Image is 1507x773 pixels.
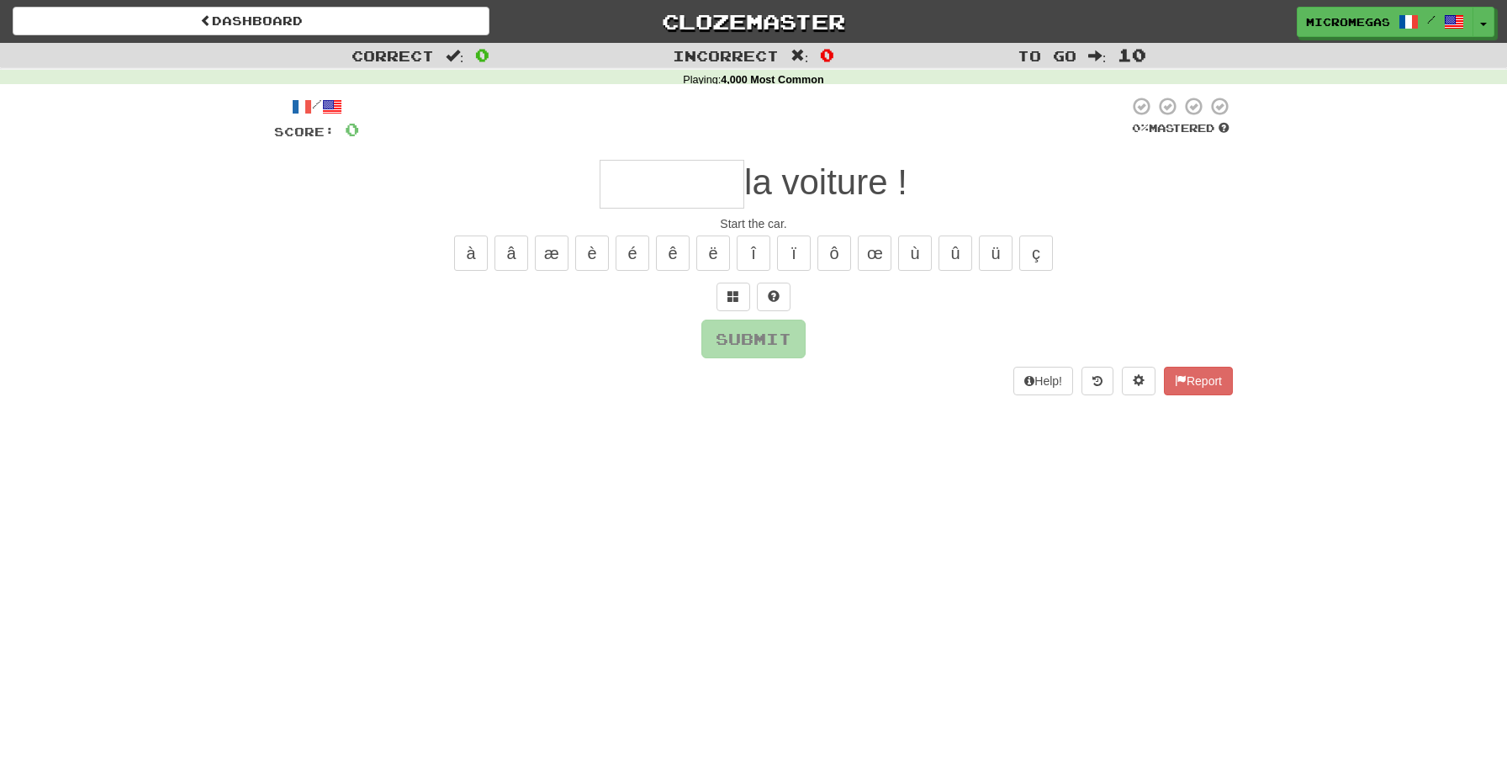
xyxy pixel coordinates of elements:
[716,283,750,311] button: Switch sentence to multiple choice alt+p
[737,236,770,271] button: î
[1297,7,1473,37] a: microMEGAS /
[817,236,851,271] button: ô
[791,49,809,63] span: :
[1088,49,1107,63] span: :
[352,47,434,64] span: Correct
[13,7,489,35] a: Dashboard
[656,236,690,271] button: ê
[616,236,649,271] button: é
[673,47,779,64] span: Incorrect
[274,124,335,139] span: Score:
[898,236,932,271] button: ù
[494,236,528,271] button: â
[345,119,359,140] span: 0
[1132,121,1149,135] span: 0 %
[575,236,609,271] button: è
[721,74,823,86] strong: 4,000 Most Common
[446,49,464,63] span: :
[979,236,1013,271] button: ü
[1013,367,1073,395] button: Help!
[701,320,806,358] button: Submit
[1164,367,1233,395] button: Report
[1118,45,1146,65] span: 10
[274,96,359,117] div: /
[515,7,991,36] a: Clozemaster
[744,162,907,202] span: la voiture !
[1306,14,1390,29] span: microMEGAS
[820,45,834,65] span: 0
[454,236,488,271] button: à
[1427,13,1436,25] span: /
[1129,121,1233,136] div: Mastered
[1018,47,1076,64] span: To go
[777,236,811,271] button: ï
[858,236,891,271] button: œ
[475,45,489,65] span: 0
[274,215,1233,232] div: Start the car.
[939,236,972,271] button: û
[1019,236,1053,271] button: ç
[757,283,791,311] button: Single letter hint - you only get 1 per sentence and score half the points! alt+h
[535,236,568,271] button: æ
[696,236,730,271] button: ë
[1081,367,1113,395] button: Round history (alt+y)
